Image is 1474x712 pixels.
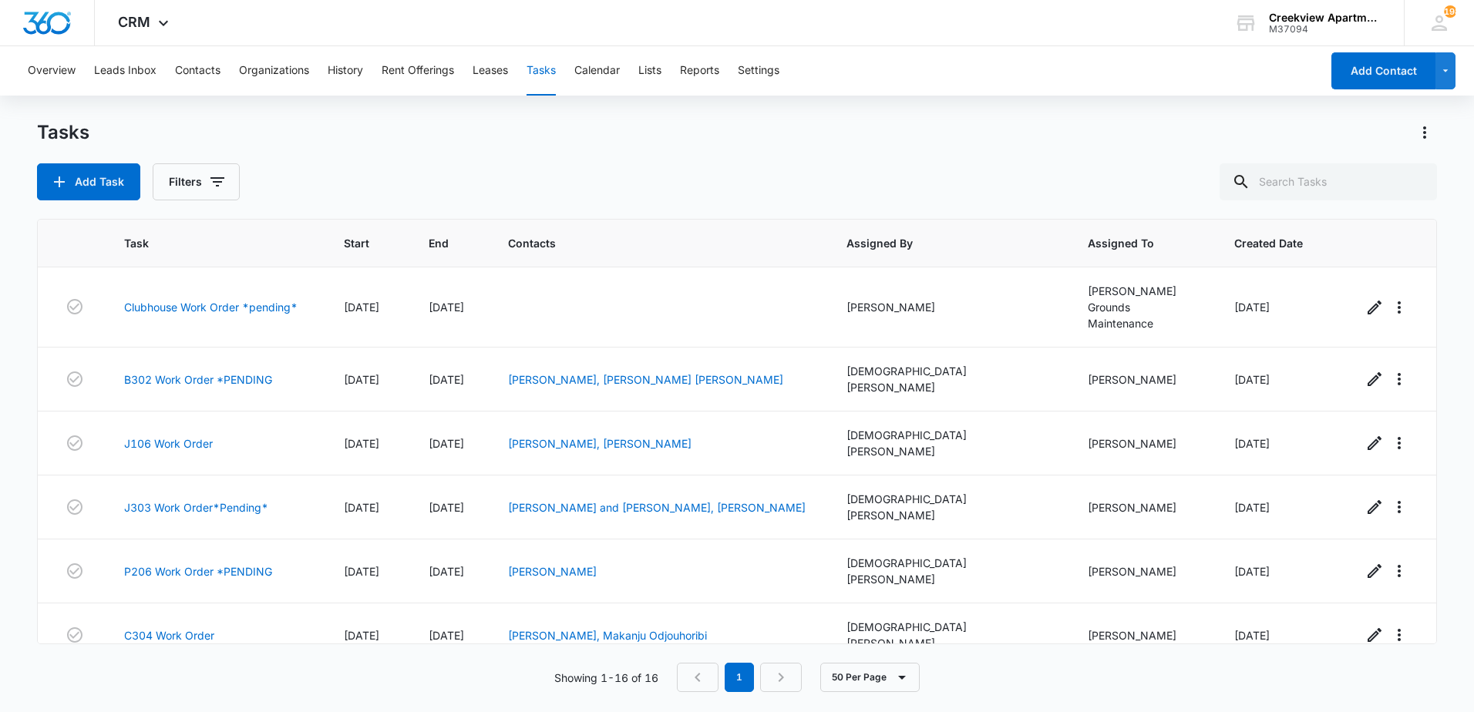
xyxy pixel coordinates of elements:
button: Reports [680,46,719,96]
a: [PERSON_NAME], [PERSON_NAME] [508,437,692,450]
span: [DATE] [1234,565,1270,578]
p: Showing 1-16 of 16 [554,670,658,686]
span: [DATE] [429,501,464,514]
a: P206 Work Order *PENDING [124,563,272,579]
div: [DEMOGRAPHIC_DATA][PERSON_NAME] [846,491,1051,523]
button: Organizations [239,46,309,96]
button: 50 Per Page [820,663,920,692]
span: [DATE] [344,565,379,578]
span: End [429,235,449,251]
a: [PERSON_NAME] and [PERSON_NAME], [PERSON_NAME] [508,501,806,514]
span: [DATE] [344,373,379,386]
span: Contacts [508,235,787,251]
span: [DATE] [429,301,464,314]
span: [DATE] [429,565,464,578]
button: Calendar [574,46,620,96]
a: J106 Work Order [124,435,213,452]
span: [DATE] [429,629,464,642]
a: Clubhouse Work Order *pending* [124,299,298,315]
button: Overview [28,46,76,96]
button: Add Task [37,163,140,200]
div: Grounds Maintenance [1088,299,1197,331]
a: [PERSON_NAME], [PERSON_NAME] [PERSON_NAME] [508,373,783,386]
button: Add Contact [1331,52,1435,89]
div: [PERSON_NAME] [1088,627,1197,643]
span: [DATE] [1234,629,1270,642]
h1: Tasks [37,121,89,144]
div: [PERSON_NAME] [1088,563,1197,579]
span: Assigned To [1088,235,1175,251]
a: [PERSON_NAME], Makanju Odjouhoribi [508,629,707,642]
span: Task [124,235,284,251]
div: [PERSON_NAME] [1088,371,1197,388]
span: [DATE] [1234,373,1270,386]
div: [PERSON_NAME] [846,299,1051,315]
a: B302 Work Order *PENDING [124,371,272,388]
button: Tasks [527,46,556,96]
div: account id [1269,24,1381,35]
div: [DEMOGRAPHIC_DATA][PERSON_NAME] [846,619,1051,651]
span: Assigned By [846,235,1028,251]
button: Actions [1412,120,1437,145]
input: Search Tasks [1220,163,1437,200]
a: [PERSON_NAME] [508,565,597,578]
span: [DATE] [344,301,379,314]
em: 1 [725,663,754,692]
button: Rent Offerings [382,46,454,96]
span: [DATE] [1234,301,1270,314]
a: C304 Work Order [124,627,214,643]
span: 198 [1444,5,1456,18]
div: [PERSON_NAME] [1088,435,1197,452]
span: CRM [118,14,150,30]
span: Created Date [1234,235,1303,251]
button: Leases [473,46,508,96]
div: [PERSON_NAME] [1088,283,1197,299]
span: [DATE] [344,437,379,450]
button: Contacts [175,46,220,96]
button: Settings [738,46,779,96]
button: Leads Inbox [94,46,156,96]
span: [DATE] [1234,437,1270,450]
div: [DEMOGRAPHIC_DATA][PERSON_NAME] [846,555,1051,587]
button: Lists [638,46,661,96]
div: [DEMOGRAPHIC_DATA][PERSON_NAME] [846,363,1051,395]
span: [DATE] [429,437,464,450]
span: [DATE] [429,373,464,386]
span: [DATE] [344,629,379,642]
span: [DATE] [1234,501,1270,514]
div: [DEMOGRAPHIC_DATA][PERSON_NAME] [846,427,1051,459]
div: [PERSON_NAME] [1088,499,1197,516]
nav: Pagination [677,663,802,692]
button: Filters [153,163,240,200]
a: J303 Work Order*Pending* [124,499,268,516]
span: Start [344,235,369,251]
div: notifications count [1444,5,1456,18]
button: History [328,46,363,96]
span: [DATE] [344,501,379,514]
div: account name [1269,12,1381,24]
